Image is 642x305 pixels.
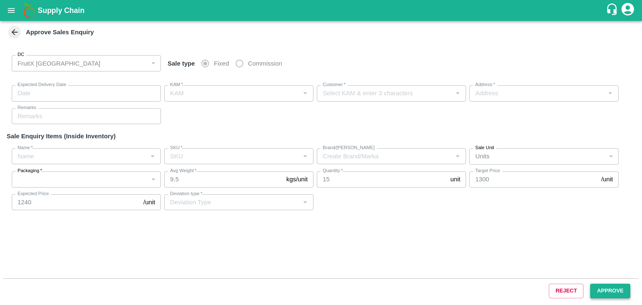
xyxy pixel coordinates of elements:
img: logo [21,2,38,19]
p: /unit [601,175,613,184]
label: Target Price [475,168,500,174]
button: Reject [549,284,583,298]
label: KAM [170,81,183,88]
label: Deviation type [170,191,202,197]
label: Customer [323,81,346,88]
label: Expected Delivery Date [18,81,66,88]
span: Commission [248,59,282,68]
input: Create Brand/Marka [319,151,450,162]
input: Choose date, selected date is Oct 14, 2025 [12,85,155,101]
label: Address [475,81,495,88]
p: FruitX [GEOGRAPHIC_DATA] [18,59,100,68]
input: Select KAM & enter 3 characters [319,88,450,99]
strong: Approve Sales Enquiry [26,29,94,36]
p: /unit [143,198,155,207]
label: SKU [170,145,182,151]
span: Sale type [164,60,198,67]
label: Avg Weight [170,168,196,174]
label: DC [18,51,24,58]
label: Name [18,145,33,151]
input: Remarks [12,108,161,124]
p: unit [450,175,460,184]
span: Fixed [214,59,229,68]
label: Brand/[PERSON_NAME] [323,145,374,151]
label: Remarks [18,104,36,111]
label: Quantity [323,168,343,174]
input: Address [472,88,602,99]
div: customer-support [606,3,620,18]
input: 0.0 [317,171,447,187]
input: Name [14,151,145,162]
p: Units [475,152,489,161]
strong: Sale Enquiry Items (Inside Inventory) [7,133,116,140]
input: SKU [167,151,297,162]
label: Packaging [18,168,42,174]
input: Deviation Type [167,197,297,208]
label: Expected Price [18,191,49,197]
a: Supply Chain [38,5,606,16]
label: Sale Unit [475,145,494,151]
button: open drawer [2,1,21,20]
input: KAM [167,88,297,99]
b: Supply Chain [38,6,84,15]
p: kgs/unit [286,175,308,184]
input: 0.0 [164,171,283,187]
button: Approve [590,284,630,298]
div: account of current user [620,2,635,19]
